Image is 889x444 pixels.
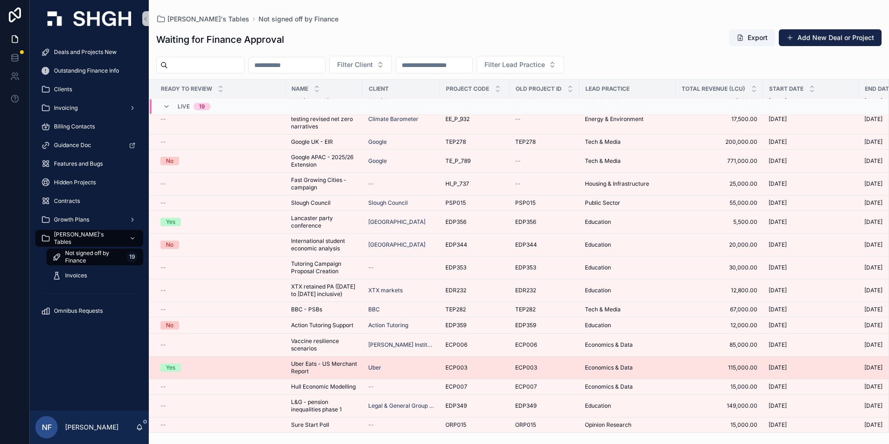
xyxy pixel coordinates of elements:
[160,321,280,330] a: No
[585,138,621,146] span: Tech & Media
[160,157,280,165] a: No
[291,108,357,130] span: Climate Barometer - testing revised net zero narratives
[291,176,357,191] span: Fast Growing Cities - campaign
[585,287,670,294] a: Education
[769,241,787,249] span: [DATE]
[515,138,574,146] a: TEP278
[368,402,434,410] a: Legal & General Group plc
[291,360,357,375] a: Uber Eats - US Merchant Report
[769,264,787,271] span: [DATE]
[65,249,123,264] span: Not signed off by Finance
[864,264,882,271] span: [DATE]
[445,364,504,371] a: ECP003
[291,398,357,413] span: L&G - pension inequalities phase 1
[585,199,620,207] span: Public Sector
[368,241,425,249] a: [GEOGRAPHIC_DATA]
[160,402,280,410] a: --
[515,383,574,390] a: ECP007
[585,157,670,165] a: Tech & Media
[769,157,853,165] a: [DATE]
[368,157,434,165] a: Google
[864,180,882,188] span: [DATE]
[368,306,380,313] a: BBC
[864,115,882,123] span: [DATE]
[515,364,537,371] span: ECP003
[291,337,357,352] a: Vaccine resilience scenarios
[515,341,574,349] a: ECP006
[681,115,757,123] a: 17,500.00
[769,241,853,249] a: [DATE]
[769,115,853,123] a: [DATE]
[291,199,331,207] span: Slough Council
[769,138,787,146] span: [DATE]
[515,199,536,207] span: PSP015
[769,199,787,207] span: [DATE]
[515,306,536,313] span: TEP282
[445,180,469,188] span: HI_P_737
[156,14,249,24] a: [PERSON_NAME]'s Tables
[585,264,670,271] a: Education
[291,306,322,313] span: BBC - PSBs
[291,215,357,229] a: Lancaster party conference
[769,341,787,349] span: [DATE]
[769,287,787,294] span: [DATE]
[585,138,670,146] a: Tech & Media
[515,264,574,271] a: EDP353
[769,180,853,188] a: [DATE]
[291,322,357,329] a: Action Tutoring Support
[160,199,280,207] a: --
[445,115,470,123] span: EE_P_932
[368,138,387,146] span: Google
[35,193,143,209] a: Contracts
[65,272,87,279] span: Invoices
[160,287,166,294] span: --
[368,199,408,207] a: Slough Council
[515,199,574,207] a: PSP015
[160,218,280,226] a: Yes
[445,287,466,294] span: EDR232
[769,218,853,226] a: [DATE]
[291,199,357,207] a: Slough Council
[259,14,338,24] a: Not signed off by Finance
[445,322,504,329] a: EDP359
[769,306,853,313] a: [DATE]
[515,180,521,188] span: --
[368,364,434,371] a: Uber
[681,264,757,271] a: 30,000.00
[178,102,190,110] span: Live
[484,60,545,69] span: Filter Lead Practice
[585,180,649,188] span: Housing & Infrastructure
[160,115,166,123] span: --
[47,11,131,26] img: App logo
[35,44,143,61] a: Deals and Projects New
[54,231,122,246] span: [PERSON_NAME]'s Tables
[291,383,356,390] span: Hull Economic Modelling
[445,180,504,188] a: HI_P_737
[35,81,143,98] a: Clients
[445,157,471,165] span: TE_P_789
[515,241,537,249] span: EDP344
[160,306,280,313] a: --
[681,341,757,349] span: 85,000.00
[445,383,467,390] span: ECP007
[864,241,882,249] span: [DATE]
[368,306,434,313] a: BBC
[779,29,882,46] a: Add New Deal or Project
[864,383,882,390] span: [DATE]
[368,115,434,123] a: Climate Barometer
[681,199,757,207] a: 55,000.00
[585,306,621,313] span: Tech & Media
[681,322,757,329] a: 12,000.00
[35,174,143,191] a: Hidden Projects
[54,216,89,223] span: Growth Plans
[445,341,504,349] a: ECP006
[46,249,143,265] a: Not signed off by Finance19
[769,306,787,313] span: [DATE]
[291,283,357,298] a: XTX retained PA ([DATE] to [DATE] inclusive)
[864,218,882,226] span: [DATE]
